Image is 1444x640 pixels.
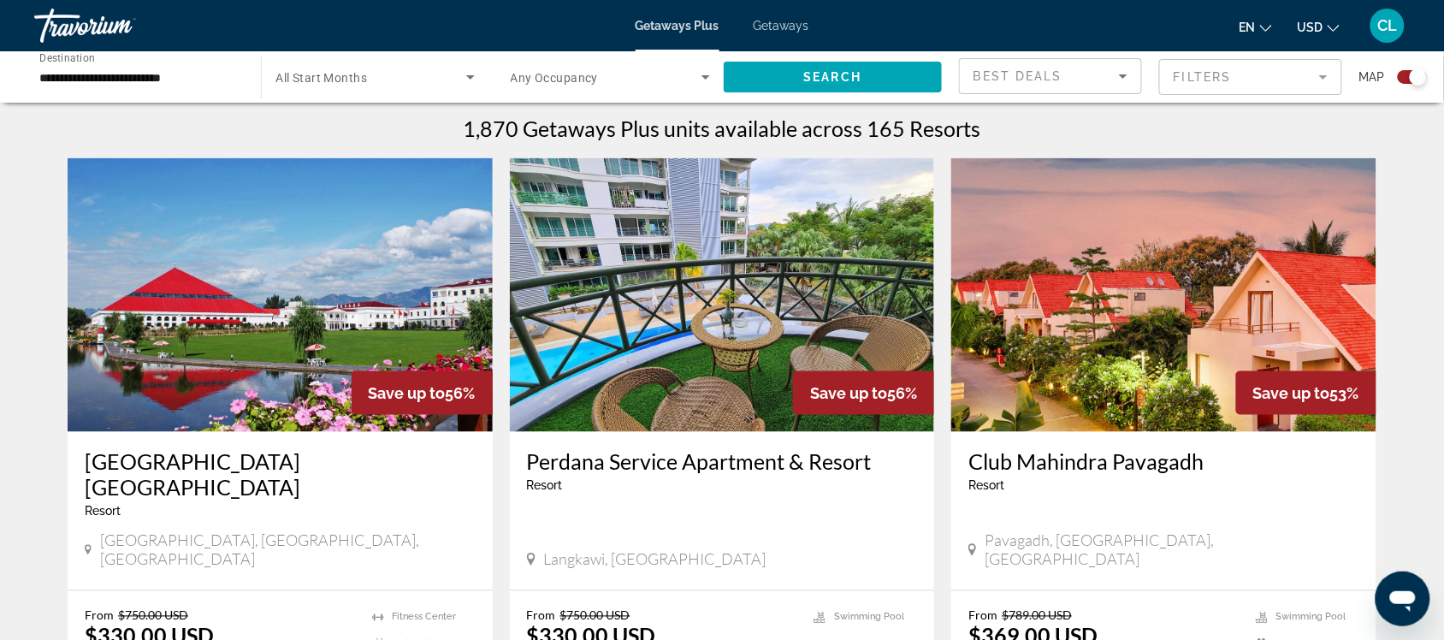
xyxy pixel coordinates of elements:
span: Search [804,70,862,84]
a: Perdana Service Apartment & Resort [527,449,918,475]
span: All Start Months [275,71,367,85]
span: From [85,608,114,623]
h1: 1,870 Getaways Plus units available across 165 Resorts [463,116,981,141]
a: Getaways [754,19,809,33]
span: Fitness Center [393,612,457,623]
img: F845E01X.jpg [951,158,1376,432]
span: [GEOGRAPHIC_DATA], [GEOGRAPHIC_DATA], [GEOGRAPHIC_DATA] [100,531,476,569]
span: Destination [39,52,95,64]
mat-select: Sort by [974,66,1127,86]
span: Resort [527,479,563,493]
span: en [1240,21,1256,34]
span: Pavagadh, [GEOGRAPHIC_DATA], [GEOGRAPHIC_DATA] [985,531,1359,569]
button: Filter [1159,58,1342,96]
span: USD [1298,21,1323,34]
span: $750.00 USD [118,608,188,623]
span: From [527,608,556,623]
button: User Menu [1365,8,1410,44]
span: Map [1359,65,1385,89]
div: 56% [793,371,934,415]
a: [GEOGRAPHIC_DATA] [GEOGRAPHIC_DATA] [85,449,476,501]
img: A530E01X.jpg [68,158,493,432]
span: Resort [85,505,121,519]
div: 56% [352,371,493,415]
a: Travorium [34,3,205,48]
img: 5461O01X.jpg [510,158,935,432]
span: CL [1378,17,1398,34]
span: Swimming Pool [1276,612,1346,623]
div: 53% [1236,371,1376,415]
span: Save up to [369,384,446,402]
button: Change currency [1298,15,1340,39]
span: Any Occupancy [511,71,599,85]
span: Resort [968,479,1004,493]
span: Save up to [810,384,887,402]
span: Swimming Pool [834,612,904,623]
iframe: Bouton de lancement de la fenêtre de messagerie [1376,572,1430,626]
button: Change language [1240,15,1272,39]
span: Langkawi, [GEOGRAPHIC_DATA] [544,550,766,569]
button: Search [724,62,942,92]
span: $750.00 USD [560,608,630,623]
span: From [968,608,997,623]
a: Getaways Plus [636,19,719,33]
span: Best Deals [974,69,1062,83]
span: Save up to [1253,384,1330,402]
a: Club Mahindra Pavagadh [968,449,1359,475]
span: $789.00 USD [1002,608,1072,623]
